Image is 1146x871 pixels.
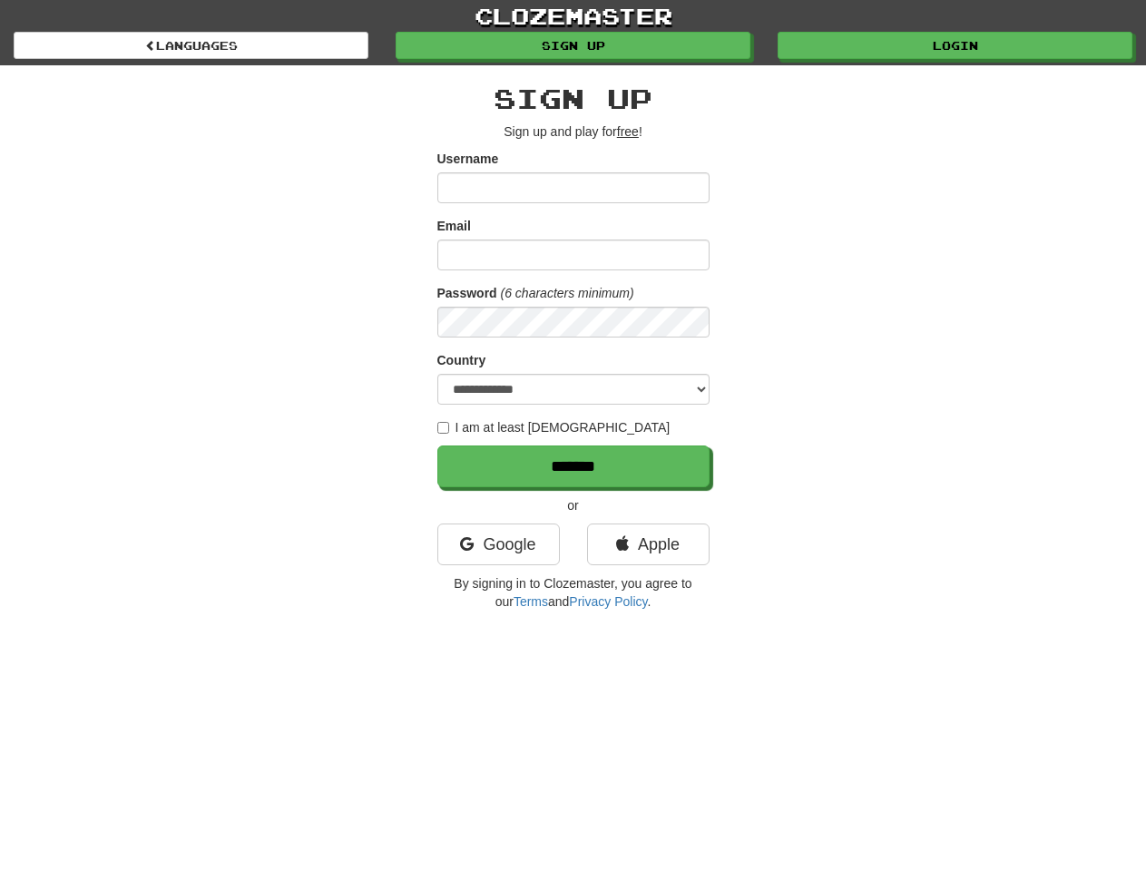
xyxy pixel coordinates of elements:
a: Sign up [396,32,750,59]
label: Country [437,351,486,369]
p: or [437,496,710,514]
u: free [617,124,639,139]
input: I am at least [DEMOGRAPHIC_DATA] [437,422,449,434]
label: Password [437,284,497,302]
a: Login [778,32,1132,59]
em: (6 characters minimum) [501,286,634,300]
p: Sign up and play for ! [437,122,710,141]
label: Username [437,150,499,168]
p: By signing in to Clozemaster, you agree to our and . [437,574,710,611]
a: Terms [514,594,548,609]
label: I am at least [DEMOGRAPHIC_DATA] [437,418,671,436]
h2: Sign up [437,83,710,113]
a: Languages [14,32,368,59]
a: Apple [587,524,710,565]
a: Google [437,524,560,565]
a: Privacy Policy [569,594,647,609]
label: Email [437,217,471,235]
